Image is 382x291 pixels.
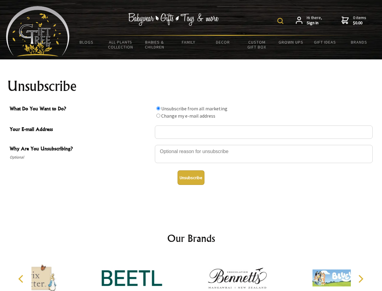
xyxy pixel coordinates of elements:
[353,15,366,26] span: 0 items
[156,114,160,118] input: What Do You Want to Do?
[161,105,227,112] label: Unsubscribe from all marketing
[240,36,274,53] a: Custom Gift Box
[274,36,308,48] a: Grown Ups
[307,15,322,26] span: Hi there,
[12,231,370,246] h2: Our Brands
[10,105,152,114] span: What Do You Want to Do?
[178,170,204,185] button: Unsubscribe
[155,125,373,139] input: Your E-mail Address
[277,18,283,24] img: product search
[70,36,104,48] a: BLOGS
[354,272,367,286] button: Next
[7,79,375,93] h1: Unsubscribe
[296,15,322,26] a: Hi there,Sign in
[172,36,206,48] a: Family
[138,36,172,53] a: Babies & Children
[308,36,342,48] a: Gift Ideas
[6,6,70,56] img: Babyware - Gifts - Toys and more...
[156,106,160,110] input: What Do You Want to Do?
[155,145,373,163] textarea: Why Are You Unsubscribing?
[307,20,322,26] strong: Sign in
[206,36,240,48] a: Decor
[341,15,366,26] a: 0 items$0.00
[10,145,152,154] span: Why Are You Unsubscribing?
[104,36,138,53] a: All Plants Collection
[161,113,215,119] label: Change my e-mail address
[128,13,219,26] img: Babywear - Gifts - Toys & more
[15,272,28,286] button: Previous
[342,36,376,48] a: Brands
[10,154,152,161] span: Optional
[353,20,366,26] strong: $0.00
[10,125,152,134] span: Your E-mail Address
